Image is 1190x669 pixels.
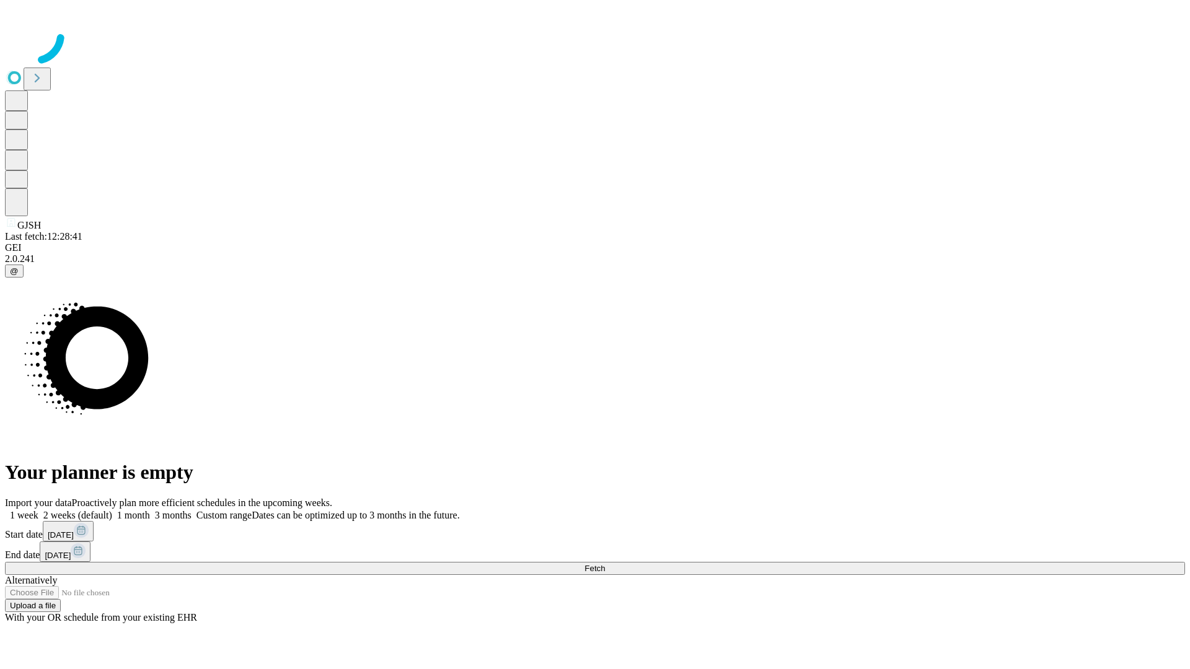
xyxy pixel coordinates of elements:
[196,510,252,520] span: Custom range
[43,521,94,541] button: [DATE]
[5,575,57,585] span: Alternatively
[17,220,41,230] span: GJSH
[5,461,1185,484] h1: Your planner is empty
[252,510,459,520] span: Dates can be optimized up to 3 months in the future.
[40,541,90,562] button: [DATE]
[5,612,197,623] span: With your OR schedule from your existing EHR
[155,510,192,520] span: 3 months
[48,530,74,540] span: [DATE]
[5,541,1185,562] div: End date
[5,231,82,242] span: Last fetch: 12:28:41
[72,497,332,508] span: Proactively plan more efficient schedules in the upcoming weeks.
[5,521,1185,541] div: Start date
[5,562,1185,575] button: Fetch
[45,551,71,560] span: [DATE]
[43,510,112,520] span: 2 weeks (default)
[5,265,24,278] button: @
[117,510,150,520] span: 1 month
[10,266,19,276] span: @
[5,253,1185,265] div: 2.0.241
[5,242,1185,253] div: GEI
[5,497,72,508] span: Import your data
[10,510,38,520] span: 1 week
[5,599,61,612] button: Upload a file
[584,564,605,573] span: Fetch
